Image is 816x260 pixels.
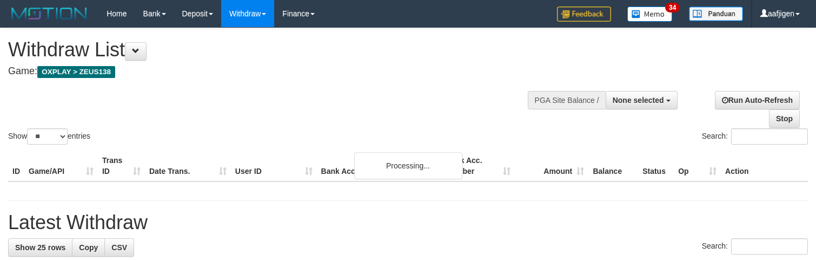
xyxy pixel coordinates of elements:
input: Search: [731,238,808,255]
a: Stop [769,109,800,128]
span: CSV [111,243,127,252]
img: Button%20Memo.svg [627,6,673,22]
span: None selected [613,96,664,105]
th: ID [8,151,24,181]
a: Run Auto-Refresh [715,91,800,109]
button: None selected [606,91,678,109]
span: OXPLAY > ZEUS138 [37,66,115,78]
h1: Latest Withdraw [8,212,808,233]
div: Processing... [354,152,462,179]
th: Op [674,151,721,181]
a: Copy [72,238,105,257]
h1: Withdraw List [8,39,533,61]
select: Showentries [27,128,68,145]
th: Status [638,151,674,181]
img: Feedback.jpg [557,6,611,22]
span: 34 [665,3,680,12]
th: Date Trans. [145,151,231,181]
th: Bank Acc. Number [441,151,515,181]
h4: Game: [8,66,533,77]
th: Amount [515,151,588,181]
label: Show entries [8,128,90,145]
th: User ID [231,151,317,181]
img: panduan.png [689,6,743,21]
th: Bank Acc. Name [317,151,442,181]
th: Balance [588,151,638,181]
th: Trans ID [98,151,145,181]
a: Show 25 rows [8,238,72,257]
a: CSV [104,238,134,257]
input: Search: [731,128,808,145]
label: Search: [702,128,808,145]
img: MOTION_logo.png [8,5,90,22]
th: Game/API [24,151,98,181]
label: Search: [702,238,808,255]
span: Copy [79,243,98,252]
th: Action [721,151,808,181]
span: Show 25 rows [15,243,65,252]
div: PGA Site Balance / [528,91,606,109]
